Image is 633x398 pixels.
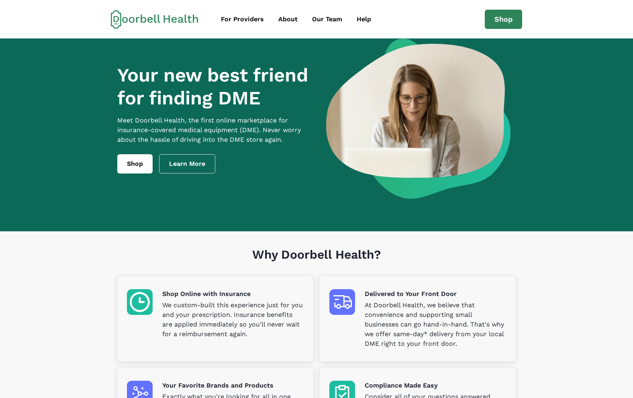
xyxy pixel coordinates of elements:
p: Meet Doorbell Health, the first online marketplace for insurance-covered medical equipment (DME).... [117,116,312,145]
p: At Doorbell Health, we believe that convenience and supporting small businesses can go hand-in-ha... [365,300,506,349]
a: Shop [117,154,153,173]
a: About [272,11,304,27]
p: Shop Online with Insurance [162,289,304,299]
p: Delivered to Your Front Door [365,289,506,299]
div: Our Team [312,14,342,24]
a: Help [350,11,378,27]
a: For Providers [214,11,270,27]
div: For Providers [221,14,264,24]
h1: Your new best friend for finding DME [117,64,312,109]
p: Your Favorite Brands and Products [162,381,304,390]
p: We custom-built this experience just for you and your prescription. Insurance benefits are applie... [162,300,304,339]
div: About [278,14,298,24]
img: a woman looking at a computer [326,39,510,199]
p: Compliance Made Easy [365,381,506,390]
img: Delivered to Your Front Door icon [329,289,355,315]
img: Shop Online with Insurance icon [127,289,153,315]
a: Our Team [306,11,349,27]
a: Learn More [159,154,215,173]
div: Help [357,14,371,24]
h1: Why Doorbell Health? [117,247,516,276]
a: Shop [485,10,522,29]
